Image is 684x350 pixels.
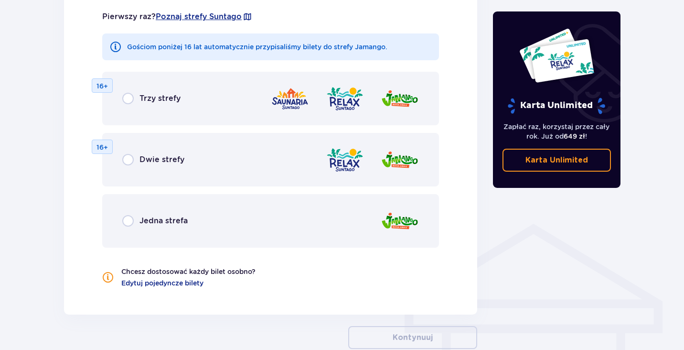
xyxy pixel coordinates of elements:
[96,81,108,91] p: 16+
[381,208,419,235] img: zone logo
[139,216,188,226] p: Jedna strefa
[564,132,585,140] span: 649 zł
[139,154,184,165] p: Dwie strefy
[271,85,309,112] img: zone logo
[102,11,252,22] p: Pierwszy raz?
[121,267,256,276] p: Chcesz dostosować każdy bilet osobno?
[348,326,477,349] button: Kontynuuj
[393,332,433,343] p: Kontynuuj
[381,85,419,112] img: zone logo
[502,122,611,141] p: Zapłać raz, korzystaj przez cały rok. Już od !
[326,146,364,174] img: zone logo
[139,93,181,104] p: Trzy strefy
[156,11,242,22] a: Poznaj strefy Suntago
[507,98,606,114] p: Karta Unlimited
[502,149,611,172] a: Karta Unlimited
[525,155,588,165] p: Karta Unlimited
[326,85,364,112] img: zone logo
[381,146,419,174] img: zone logo
[121,278,203,288] a: Edytuj pojedyncze bilety
[96,142,108,152] p: 16+
[127,42,387,52] p: Gościom poniżej 16 lat automatycznie przypisaliśmy bilety do strefy Jamango.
